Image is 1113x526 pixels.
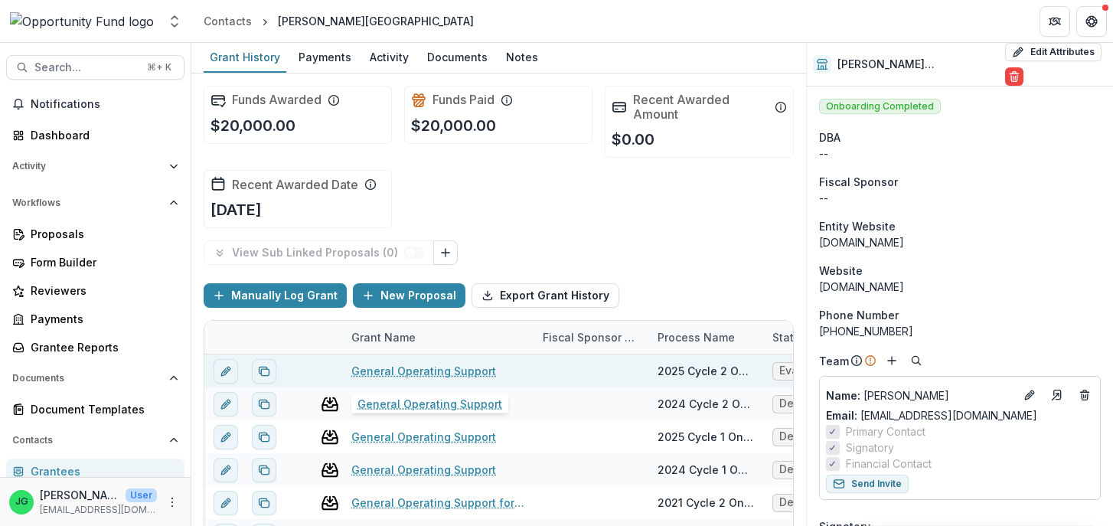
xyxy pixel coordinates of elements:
h2: [PERSON_NAME][GEOGRAPHIC_DATA] [837,58,999,71]
button: edit [214,458,238,482]
div: Process Name [648,321,763,354]
h2: Funds Paid [432,93,494,107]
div: Process Name [648,329,744,345]
button: Get Help [1076,6,1107,37]
div: 2021 Cycle 2 Online [658,495,754,511]
a: Grantees [6,459,184,484]
a: Proposals [6,221,184,247]
span: Denied [779,397,818,410]
button: edit [214,359,238,384]
a: General Operating Support [351,363,496,379]
div: Grant Name [342,321,534,354]
span: Denied [779,496,818,509]
span: Email: [826,409,857,422]
div: -- [819,190,1101,206]
button: edit [214,392,238,417]
div: 2025 Cycle 1 Online [658,429,754,445]
div: Document Templates [31,401,172,417]
p: User [126,488,157,502]
div: Payments [31,311,172,327]
button: Delete [1005,67,1023,86]
button: Search [907,351,925,370]
nav: breadcrumb [197,10,480,32]
button: edit [214,425,238,449]
button: Open Contacts [6,428,184,452]
button: More [163,493,181,511]
h2: Recent Awarded Amount [633,93,768,122]
a: Go to contact [1045,383,1069,407]
button: New Proposal [353,283,465,308]
div: [PHONE_NUMBER] [819,323,1101,339]
div: Documents [421,46,494,68]
button: Manually Log Grant [204,283,347,308]
div: Grant History [204,46,286,68]
div: -- [819,145,1101,162]
button: Duplicate proposal [252,458,276,482]
div: Fiscal Sponsor Name [534,329,648,345]
span: Contacts [12,435,163,446]
div: Jake Goodman [15,497,28,507]
span: Fiscal Sponsor [819,174,898,190]
a: Notes [500,43,544,73]
p: [PERSON_NAME] [826,387,1014,403]
button: Send Invite [826,475,909,493]
p: $20,000.00 [411,114,496,137]
button: Duplicate proposal [252,491,276,515]
p: [EMAIL_ADDRESS][DOMAIN_NAME] [40,503,157,517]
span: Workflows [12,198,163,208]
a: General Operating Support [351,429,496,445]
p: $0.00 [612,128,654,151]
div: Contacts [204,13,252,29]
span: DBA [819,129,840,145]
p: [DATE] [211,198,262,221]
img: Opportunity Fund logo [10,12,154,31]
button: Search... [6,55,184,80]
div: [PERSON_NAME][GEOGRAPHIC_DATA] [278,13,474,29]
span: Signatory [846,439,894,456]
span: Documents [12,373,163,384]
span: Phone Number [819,307,899,323]
div: Payments [292,46,357,68]
a: Email: [EMAIL_ADDRESS][DOMAIN_NAME] [826,407,1037,423]
button: Open Documents [6,366,184,390]
span: Onboarding Completed [819,99,941,114]
span: Financial Contact [846,456,932,472]
span: Search... [34,61,138,74]
button: Link Grants [433,240,458,265]
div: Fiscal Sponsor Name [534,321,648,354]
button: Open Workflows [6,191,184,215]
button: Open entity switcher [164,6,185,37]
span: Denied [779,430,818,443]
button: Add [883,351,901,370]
div: [DOMAIN_NAME] [819,234,1101,250]
span: Activity [12,161,163,172]
button: Deletes [1075,386,1094,404]
button: edit [214,491,238,515]
a: Payments [292,43,357,73]
button: Duplicate proposal [252,359,276,384]
span: Notifications [31,98,178,111]
button: Partners [1040,6,1070,37]
div: Grantee Reports [31,339,172,355]
span: Primary Contact [846,423,925,439]
span: Entity Website [819,218,896,234]
div: Grant Name [342,329,425,345]
button: Duplicate proposal [252,392,276,417]
span: Denied [779,463,818,476]
div: 2025 Cycle 2 Online [658,363,754,379]
a: Form Builder [6,250,184,275]
a: Activity [364,43,415,73]
p: $20,000.00 [211,114,295,137]
a: [DOMAIN_NAME] [819,280,904,293]
button: Notifications [6,92,184,116]
p: View Sub Linked Proposals ( 0 ) [232,247,404,260]
button: Duplicate proposal [252,425,276,449]
button: Open Activity [6,154,184,178]
div: Status [763,321,878,354]
span: Website [819,263,863,279]
p: Team [819,353,849,369]
h2: Funds Awarded [232,93,321,107]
